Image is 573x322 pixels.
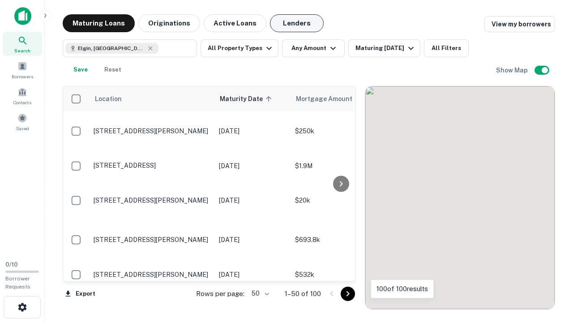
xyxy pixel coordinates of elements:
[270,14,324,32] button: Lenders
[14,7,31,25] img: capitalize-icon.png
[341,287,355,301] button: Go to next page
[14,47,30,54] span: Search
[282,39,345,57] button: Any Amount
[248,287,270,300] div: 50
[16,125,29,132] span: Saved
[496,65,529,75] h6: Show Map
[219,270,286,280] p: [DATE]
[295,270,385,280] p: $532k
[219,126,286,136] p: [DATE]
[94,161,210,169] p: [STREET_ADDRESS]
[3,110,42,134] a: Saved
[219,195,286,205] p: [DATE]
[424,39,469,57] button: All Filters
[5,275,30,290] span: Borrower Requests
[94,196,210,204] p: [STREET_ADDRESS][PERSON_NAME]
[295,161,385,171] p: $1.9M
[94,93,122,104] span: Location
[3,84,42,108] a: Contacts
[295,195,385,205] p: $20k
[13,99,31,106] span: Contacts
[66,61,95,79] button: Save your search to get updates of matches that match your search criteria.
[285,288,321,299] p: 1–50 of 100
[89,86,214,111] th: Location
[94,127,210,135] p: [STREET_ADDRESS][PERSON_NAME]
[484,16,555,32] a: View my borrowers
[291,86,389,111] th: Mortgage Amount
[204,14,266,32] button: Active Loans
[196,288,244,299] p: Rows per page:
[219,235,286,245] p: [DATE]
[94,271,210,279] p: [STREET_ADDRESS][PERSON_NAME]
[138,14,200,32] button: Originations
[376,284,428,294] p: 100 of 100 results
[355,43,416,54] div: Maturing [DATE]
[220,93,274,104] span: Maturity Date
[348,39,420,57] button: Maturing [DATE]
[98,61,127,79] button: Reset
[3,58,42,82] a: Borrowers
[296,93,364,104] span: Mortgage Amount
[214,86,291,111] th: Maturity Date
[5,261,18,268] span: 0 / 10
[63,14,135,32] button: Maturing Loans
[295,235,385,245] p: $693.8k
[295,126,385,136] p: $250k
[3,32,42,56] a: Search
[201,39,278,57] button: All Property Types
[63,287,98,301] button: Export
[219,161,286,171] p: [DATE]
[528,250,573,293] iframe: Chat Widget
[365,86,555,309] div: 0 0
[94,236,210,244] p: [STREET_ADDRESS][PERSON_NAME]
[78,44,145,52] span: Elgin, [GEOGRAPHIC_DATA], [GEOGRAPHIC_DATA]
[12,73,33,80] span: Borrowers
